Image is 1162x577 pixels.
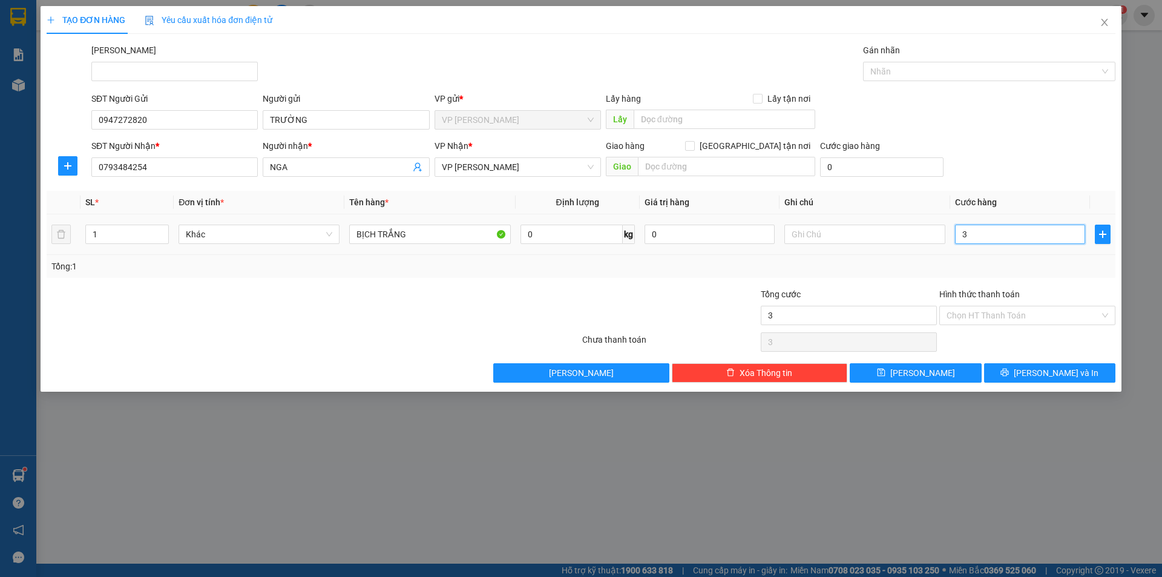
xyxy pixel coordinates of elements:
span: Khác [186,225,332,243]
div: SĐT Người Gửi [91,92,258,105]
span: save [877,368,885,378]
button: plus [58,156,77,176]
span: [PERSON_NAME] [890,366,955,380]
span: plus [59,161,77,171]
button: Close [1088,6,1121,40]
span: delete [726,368,735,378]
span: TẠO ĐƠN HÀNG [47,15,125,25]
span: plus [1095,229,1110,239]
span: printer [1000,368,1009,378]
div: Người gửi [263,92,429,105]
button: printer[PERSON_NAME] và In [984,363,1115,383]
div: 0909313281 [116,54,213,71]
span: Đơn vị tính [179,197,224,207]
input: 0 [645,225,775,244]
span: Giao hàng [606,141,645,151]
div: ngọc [116,39,213,54]
button: plus [1095,225,1111,244]
span: user-add [413,162,422,172]
label: Mã ĐH [91,45,156,55]
button: [PERSON_NAME] [493,363,669,383]
div: 30.000 [114,78,214,95]
span: Giao [606,157,638,176]
div: SĐT Người Nhận [91,139,258,153]
span: Gửi: [10,12,29,24]
input: Mã ĐH [91,62,258,81]
th: Ghi chú [780,191,950,214]
span: kg [623,225,635,244]
span: close [1100,18,1109,27]
span: SL [85,197,95,207]
div: Chưa thanh toán [581,333,760,354]
div: 0909313281 [10,54,107,71]
label: Cước giao hàng [820,141,880,151]
input: Cước giao hàng [820,157,944,177]
span: Xóa Thông tin [740,366,792,380]
span: VP Nhận [435,141,468,151]
span: Tổng cước [761,289,801,299]
span: Định lượng [556,197,599,207]
div: ngọc [10,39,107,54]
span: VP Phan Thiết [442,111,594,129]
span: plus [47,16,55,24]
div: Tổng: 1 [51,260,448,273]
div: VP [PERSON_NAME] [10,10,107,39]
span: Nhận: [116,12,145,24]
button: deleteXóa Thông tin [672,363,848,383]
span: VP Phạm Ngũ Lão [442,158,594,176]
label: Gán nhãn [863,45,900,55]
input: Dọc đường [634,110,815,129]
div: VP gửi [435,92,601,105]
div: VP [PERSON_NAME] [116,10,213,39]
input: Ghi Chú [784,225,945,244]
span: Tên hàng [349,197,389,207]
button: delete [51,225,71,244]
img: icon [145,16,154,25]
button: save[PERSON_NAME] [850,363,981,383]
span: Lấy tận nơi [763,92,815,105]
label: Hình thức thanh toán [939,289,1020,299]
span: Lấy [606,110,634,129]
span: [GEOGRAPHIC_DATA] tận nơi [695,139,815,153]
input: Dọc đường [638,157,815,176]
span: [PERSON_NAME] và In [1014,366,1098,380]
span: CC : [114,81,131,94]
input: VD: Bàn, Ghế [349,225,510,244]
span: Yêu cầu xuất hóa đơn điện tử [145,15,272,25]
div: Người nhận [263,139,429,153]
span: Lấy hàng [606,94,641,104]
span: Giá trị hàng [645,197,689,207]
span: [PERSON_NAME] [549,366,614,380]
span: Cước hàng [955,197,997,207]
